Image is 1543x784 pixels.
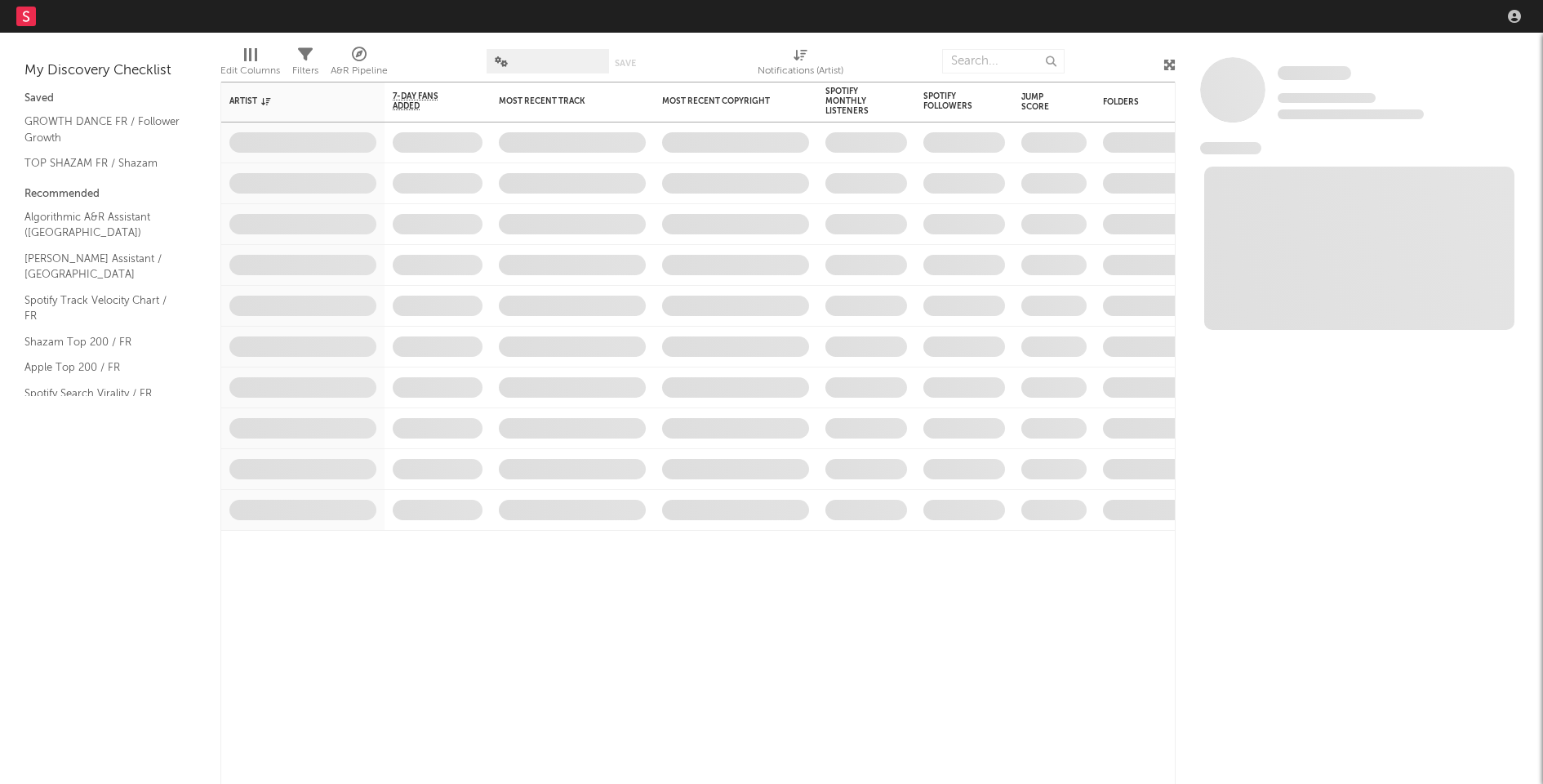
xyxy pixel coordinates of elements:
[292,41,318,88] div: Filters
[24,292,180,325] a: Spotify Track Velocity Chart / FR
[1278,66,1351,80] span: Some Artist
[1278,93,1376,103] span: Tracking Since: [DATE]
[1103,97,1225,107] div: Folders
[825,87,883,116] div: Spotify Monthly Listeners
[24,208,180,242] a: Algorithmic A&R Assistant ([GEOGRAPHIC_DATA])
[24,385,180,403] a: Spotify Search Virality / FR
[220,41,280,88] div: Edit Columns
[615,59,636,68] button: Save
[923,91,980,111] div: Spotify Followers
[499,96,621,106] div: Most Recent Track
[24,359,180,376] a: Apple Top 200 / FR
[229,96,352,106] div: Artist
[331,41,388,88] div: A&R Pipeline
[1278,65,1351,82] a: Some Artist
[292,61,318,81] div: Filters
[331,61,388,81] div: A&R Pipeline
[1021,92,1062,112] div: Jump Score
[24,185,196,204] div: Recommended
[24,250,180,283] a: [PERSON_NAME] Assistant / [GEOGRAPHIC_DATA]
[24,89,196,109] div: Saved
[1278,109,1424,119] span: 0 fans last week
[220,61,280,81] div: Edit Columns
[758,61,843,81] div: Notifications (Artist)
[662,96,785,106] div: Most Recent Copyright
[24,61,196,81] div: My Discovery Checklist
[24,154,180,172] a: TOP SHAZAM FR / Shazam
[1200,142,1261,154] span: News Feed
[24,113,180,146] a: GROWTH DANCE FR / Follower Growth
[393,91,458,111] span: 7-Day Fans Added
[942,49,1065,73] input: Search...
[758,41,843,88] div: Notifications (Artist)
[24,333,180,351] a: Shazam Top 200 / FR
